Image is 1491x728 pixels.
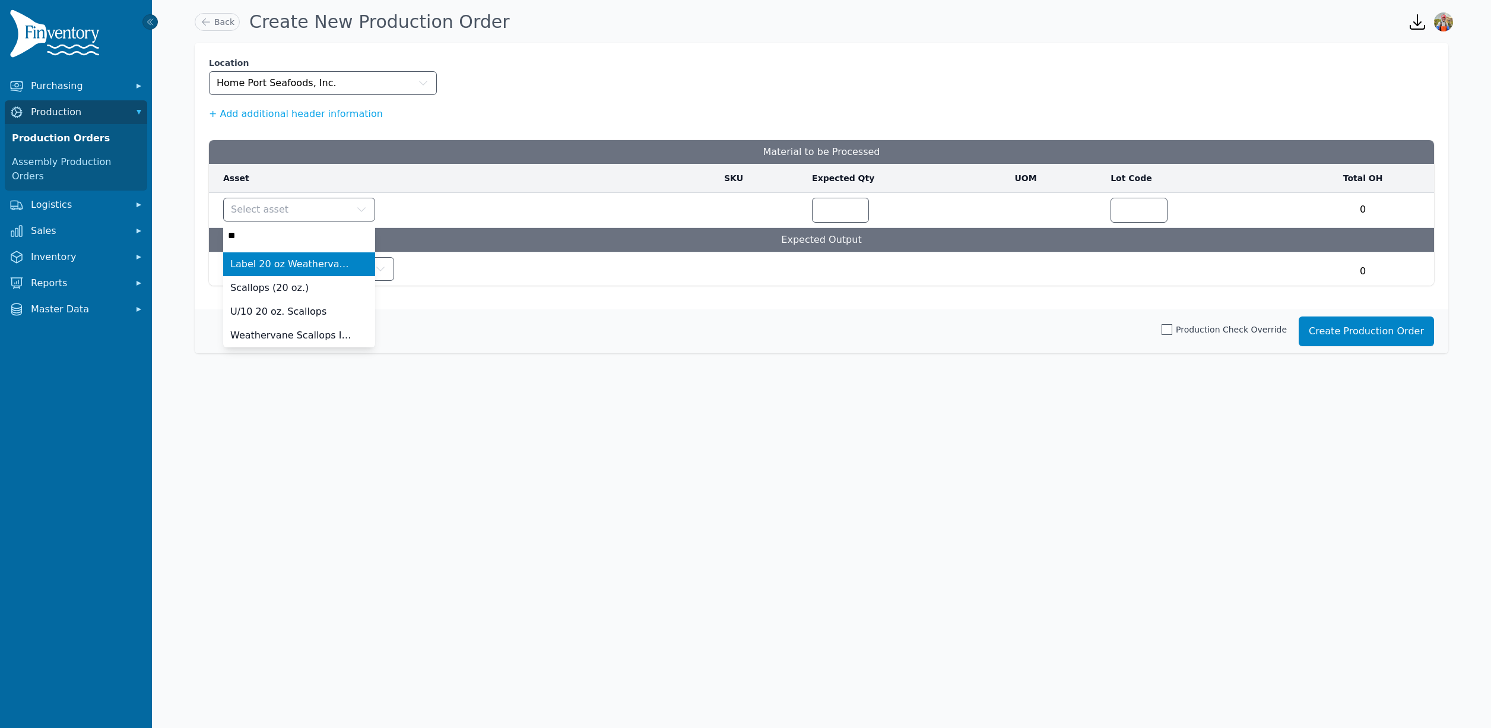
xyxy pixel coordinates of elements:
[9,10,104,62] img: Finventory
[1292,193,1434,221] td: 0
[5,193,147,217] button: Logistics
[7,126,145,150] a: Production Orders
[805,164,1007,193] th: Expected Qty
[31,276,126,290] span: Reports
[5,219,147,243] button: Sales
[195,13,240,31] a: Back
[1299,316,1434,346] button: Create Production Order
[223,224,375,248] input: Select asset
[717,164,805,193] th: SKU
[231,202,288,217] span: Select asset
[217,76,337,90] span: Home Port Seafoods, Inc.
[1007,164,1103,193] th: UOM
[209,71,437,95] button: Home Port Seafoods, Inc.
[223,252,375,347] ul: Select asset
[5,100,147,124] button: Production
[31,105,126,119] span: Production
[5,74,147,98] button: Purchasing
[223,198,375,221] button: Select asset
[7,150,145,188] a: Assembly Production Orders
[5,271,147,295] button: Reports
[31,79,126,93] span: Purchasing
[31,198,126,212] span: Logistics
[209,164,717,193] th: Asset
[230,281,309,295] span: Scallops (20 oz.)
[1292,164,1434,193] th: Total OH
[5,245,147,269] button: Inventory
[31,250,126,264] span: Inventory
[230,257,354,271] span: Label 20 oz Weathervane Scallops
[209,107,383,121] button: + Add additional header information
[209,140,1434,164] h3: Material to be Processed
[31,224,126,238] span: Sales
[1103,164,1292,193] th: Lot Code
[209,57,437,69] label: Location
[5,297,147,321] button: Master Data
[249,11,510,33] h1: Create New Production Order
[209,228,1434,252] td: Expected Output
[1434,12,1453,31] img: Sera Wheeler
[1176,324,1287,335] span: Production Check Override
[31,302,126,316] span: Master Data
[1292,252,1434,286] td: 0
